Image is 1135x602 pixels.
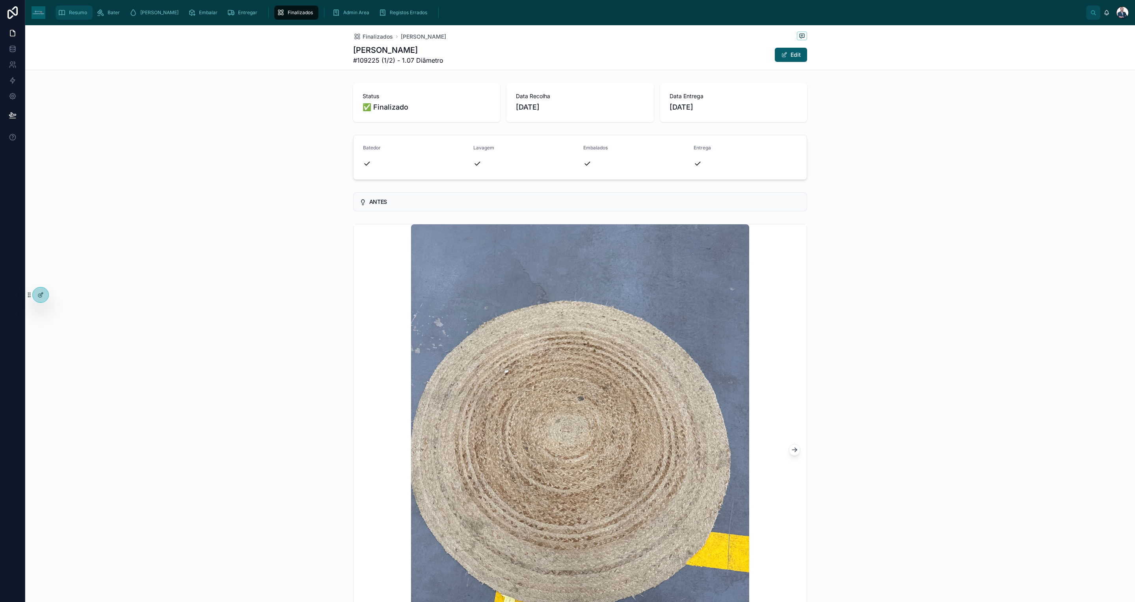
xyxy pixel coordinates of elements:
a: Finalizados [274,6,318,20]
a: Registos Errados [376,6,433,20]
span: Batedor [363,145,381,151]
h5: ANTES [369,199,800,205]
span: Entregar [238,9,257,16]
a: [PERSON_NAME] [127,6,184,20]
span: [DATE] [516,102,644,113]
span: #109225 (1/2) - 1.07 Diâmetro [353,56,443,65]
span: [DATE] [670,102,798,113]
span: Resumo [69,9,87,16]
span: [PERSON_NAME] [140,9,179,16]
span: Entrega [694,145,711,151]
span: Registos Errados [390,9,427,16]
span: Lavagem [473,145,494,151]
a: Embalar [186,6,223,20]
span: Admin Area [343,9,369,16]
span: ✅ Finalizado [363,102,491,113]
span: Embalados [583,145,608,151]
span: Embalar [199,9,218,16]
a: Entregar [225,6,263,20]
h1: [PERSON_NAME] [353,45,443,56]
a: Finalizados [353,33,393,41]
a: [PERSON_NAME] [401,33,446,41]
span: Bater [108,9,120,16]
span: Finalizados [288,9,313,16]
a: Admin Area [330,6,375,20]
a: Resumo [56,6,93,20]
span: Data Entrega [670,92,798,100]
span: Data Recolha [516,92,644,100]
div: scrollable content [52,4,1086,21]
button: Edit [775,48,807,62]
span: Status [363,92,491,100]
a: Bater [94,6,125,20]
img: App logo [32,6,45,19]
span: Finalizados [363,33,393,41]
